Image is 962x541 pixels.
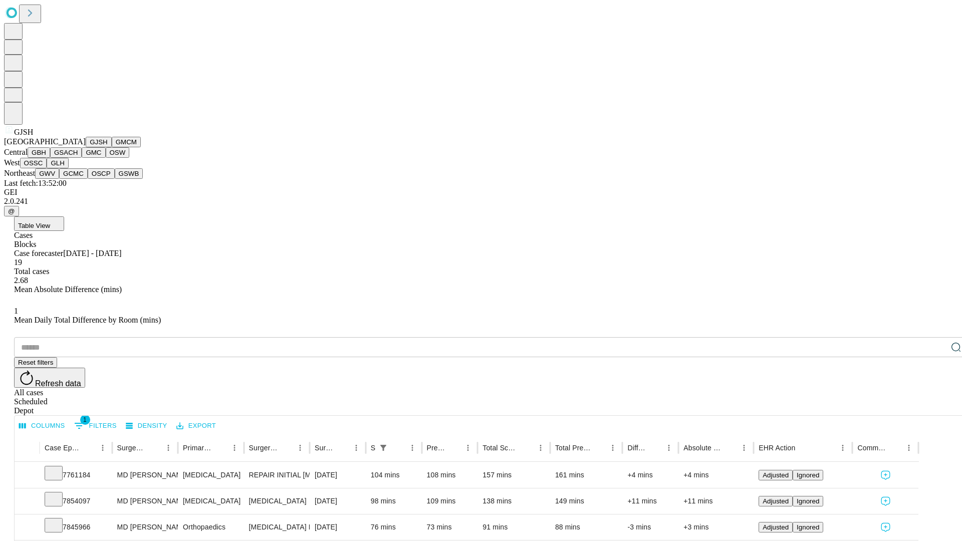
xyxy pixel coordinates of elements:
button: GWV [35,168,59,179]
button: Menu [405,441,419,455]
button: Show filters [72,418,119,434]
button: Menu [836,441,850,455]
div: 1 active filter [376,441,390,455]
button: Sort [213,441,227,455]
div: MD [PERSON_NAME] E Md [117,462,173,488]
span: 2.68 [14,276,28,285]
button: Sort [279,441,293,455]
button: Menu [96,441,110,455]
span: Case forecaster [14,249,63,257]
div: 7761184 [45,462,107,488]
button: Sort [520,441,534,455]
div: MD [PERSON_NAME] [PERSON_NAME] [117,514,173,540]
span: Mean Absolute Difference (mins) [14,285,122,294]
button: Menu [902,441,916,455]
div: Total Predicted Duration [555,444,591,452]
div: 157 mins [483,462,545,488]
button: Refresh data [14,368,85,388]
span: West [4,158,20,167]
div: Comments [857,444,886,452]
div: Case Epic Id [45,444,81,452]
button: @ [4,206,19,216]
div: 73 mins [427,514,473,540]
div: [DATE] [315,462,361,488]
button: Menu [461,441,475,455]
button: Menu [161,441,175,455]
div: -3 mins [627,514,673,540]
button: Sort [592,441,606,455]
div: 7845966 [45,514,107,540]
span: 1 [80,415,90,425]
span: Ignored [797,523,819,531]
button: Adjusted [759,496,793,506]
div: 138 mins [483,488,545,514]
button: Sort [447,441,461,455]
span: Table View [18,222,50,229]
button: OSSC [20,158,47,168]
div: Predicted In Room Duration [427,444,446,452]
span: [DATE] - [DATE] [63,249,121,257]
button: GCMC [59,168,88,179]
button: Menu [293,441,307,455]
span: Adjusted [763,523,789,531]
span: Adjusted [763,497,789,505]
button: GLH [47,158,68,168]
button: Menu [349,441,363,455]
span: Mean Daily Total Difference by Room (mins) [14,316,161,324]
span: Total cases [14,267,49,276]
div: 76 mins [371,514,417,540]
div: +11 mins [683,488,749,514]
button: Menu [606,441,620,455]
span: GJSH [14,128,33,136]
button: Sort [82,441,96,455]
button: GBH [28,147,50,158]
div: 104 mins [371,462,417,488]
div: +4 mins [683,462,749,488]
button: Export [174,418,218,434]
div: 149 mins [555,488,618,514]
button: Sort [648,441,662,455]
button: Sort [335,441,349,455]
div: 2.0.241 [4,197,958,206]
div: Surgery Name [249,444,278,452]
button: GJSH [86,137,112,147]
span: Central [4,148,28,156]
button: Table View [14,216,64,231]
button: GMC [82,147,105,158]
div: 88 mins [555,514,618,540]
div: [MEDICAL_DATA] MEDIAL OR LATERAL MENISCECTOMY [249,514,305,540]
button: Ignored [793,522,823,532]
button: Sort [796,441,810,455]
div: GEI [4,188,958,197]
button: Select columns [17,418,68,434]
div: Surgeon Name [117,444,146,452]
div: [DATE] [315,514,361,540]
div: [MEDICAL_DATA] [183,488,238,514]
button: Sort [147,441,161,455]
button: OSCP [88,168,115,179]
button: GMCM [112,137,141,147]
span: Reset filters [18,359,53,366]
span: Refresh data [35,379,81,388]
button: Sort [888,441,902,455]
div: Scheduled In Room Duration [371,444,375,452]
span: Adjusted [763,471,789,479]
button: OSW [106,147,130,158]
div: 109 mins [427,488,473,514]
button: Adjusted [759,522,793,532]
div: Surgery Date [315,444,334,452]
div: REPAIR INITIAL [MEDICAL_DATA] REDUCIBLE AGE [DEMOGRAPHIC_DATA] OR MORE [249,462,305,488]
button: Expand [20,519,35,536]
button: GSWB [115,168,143,179]
div: +3 mins [683,514,749,540]
div: Difference [627,444,647,452]
button: Sort [723,441,737,455]
button: Expand [20,467,35,484]
div: 108 mins [427,462,473,488]
div: Absolute Difference [683,444,722,452]
div: 161 mins [555,462,618,488]
button: Density [123,418,170,434]
button: GSACH [50,147,82,158]
div: Orthopaedics [183,514,238,540]
button: Reset filters [14,357,57,368]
